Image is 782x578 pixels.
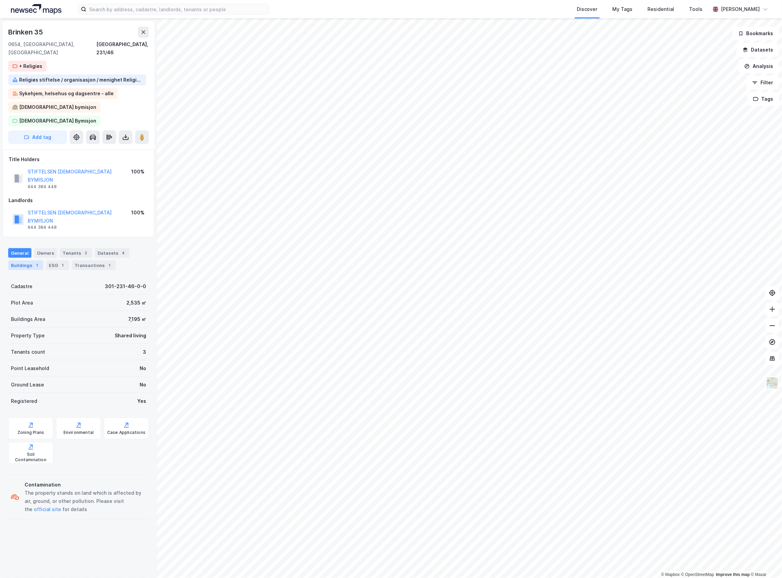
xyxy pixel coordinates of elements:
div: Transactions [72,260,116,270]
button: Bookmarks [732,27,779,40]
div: Tenants [60,248,92,258]
div: Tenants count [11,348,45,356]
div: Soil Contamination [11,452,50,463]
div: Point Leasehold [11,364,49,372]
div: 100% [131,168,144,176]
div: [GEOGRAPHIC_DATA], 231/46 [96,40,149,57]
div: Discover [577,5,598,13]
div: [DEMOGRAPHIC_DATA] Bymisjon [19,117,96,125]
img: logo.a4113a55bc3d86da70a041830d287a7e.svg [11,4,61,14]
a: Mapbox [661,572,680,577]
div: 4 [120,250,127,256]
div: 944 384 448 [28,184,57,189]
div: Contamination [25,481,146,489]
div: Tools [689,5,703,13]
div: [PERSON_NAME] [721,5,760,13]
button: Datasets [737,43,779,57]
div: 2,535 ㎡ [126,299,146,307]
div: 100% [131,209,144,217]
div: Yes [137,397,146,405]
div: 1 [106,262,113,269]
div: Residential [648,5,674,13]
div: My Tags [613,5,633,13]
div: Zoning Plans [17,430,44,435]
div: 3 [143,348,146,356]
div: 2 [83,250,89,256]
div: 301-231-46-0-0 [105,282,146,291]
a: Improve this map [716,572,750,577]
div: Kontrollprogram for chat [748,545,782,578]
div: Owners [34,248,57,258]
input: Search by address, cadastre, landlords, tenants or people [86,4,269,14]
div: 0654, [GEOGRAPHIC_DATA], [GEOGRAPHIC_DATA] [8,40,96,57]
div: No [140,364,146,372]
div: Buildings Area [11,315,45,323]
div: Landlords [9,196,149,205]
div: ESG [46,260,69,270]
div: Ground Lease [11,381,44,389]
div: Title Holders [9,155,149,164]
div: Brinken 35 [8,27,44,38]
div: Case Applications [107,430,145,435]
div: The property stands on land which is affected by air, ground, or other pollution. Please visit th... [25,489,146,513]
div: 944 384 448 [28,225,57,230]
div: No [140,381,146,389]
div: + Religiøs [19,62,42,70]
div: Datasets [95,248,129,258]
div: 7,195 ㎡ [128,315,146,323]
div: Cadastre [11,282,32,291]
button: Filter [746,76,779,89]
div: Property Type [11,332,45,340]
button: Add tag [8,130,67,144]
div: Religiøs stiftelse / organisasjon / menighet Religiøs stiftelse / orga [19,76,142,84]
div: Shared living [115,332,146,340]
button: Analysis [739,59,779,73]
div: [DEMOGRAPHIC_DATA] bymisjon [19,103,96,111]
div: Environmental [64,430,94,435]
div: Plot Area [11,299,33,307]
div: 1 [59,262,66,269]
img: Z [766,377,779,390]
div: Sykehjem, helsehus og dagsentre - alle [19,89,114,98]
a: OpenStreetMap [681,572,714,577]
div: Registered [11,397,37,405]
iframe: Chat Widget [748,545,782,578]
div: 1 [34,262,41,269]
button: Tags [748,92,779,106]
div: General [8,248,31,258]
div: Buildings [8,260,43,270]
